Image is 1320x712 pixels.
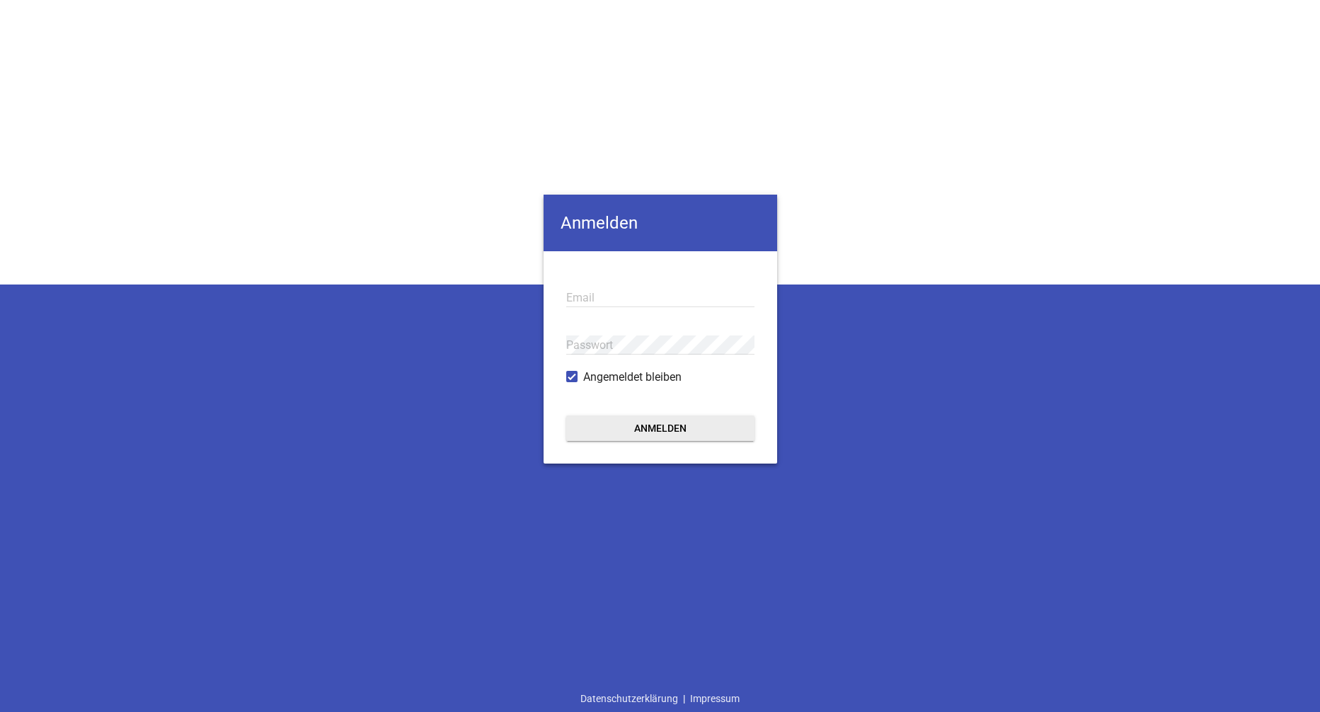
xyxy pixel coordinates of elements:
span: Angemeldet bleiben [583,369,682,386]
a: Impressum [685,685,745,712]
h4: Anmelden [544,195,777,251]
div: | [575,685,745,712]
button: Anmelden [566,415,754,441]
a: Datenschutzerklärung [575,685,683,712]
